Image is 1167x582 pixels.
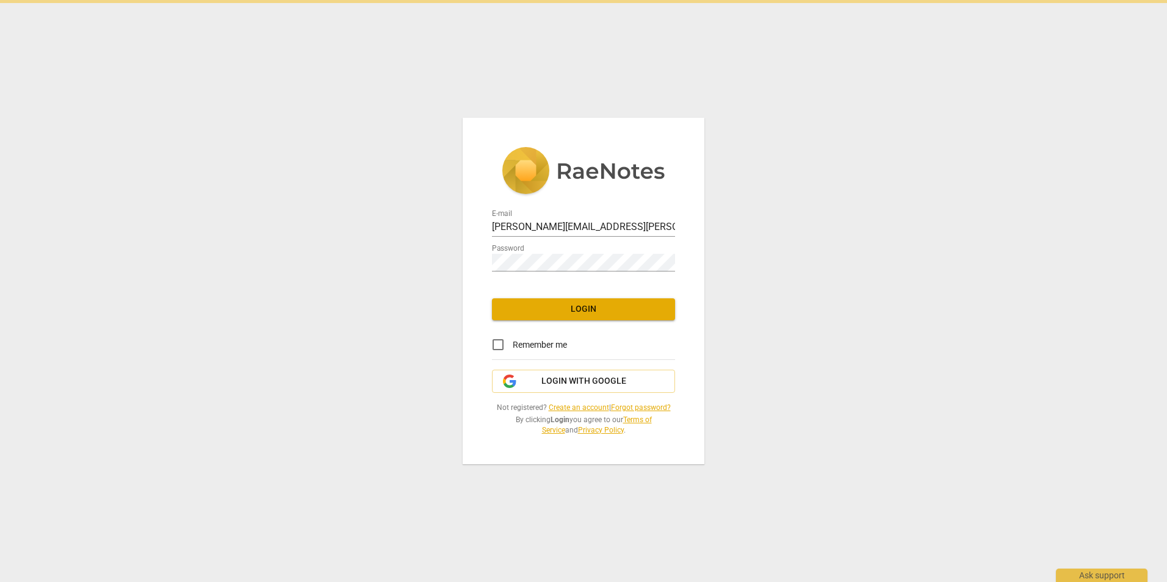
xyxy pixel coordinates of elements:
[492,245,524,253] label: Password
[551,415,569,424] b: Login
[492,298,675,320] button: Login
[492,415,675,435] span: By clicking you agree to our and .
[492,370,675,393] button: Login with Google
[492,403,675,413] span: Not registered? |
[611,403,671,412] a: Forgot password?
[542,415,652,434] a: Terms of Service
[513,339,567,351] span: Remember me
[549,403,609,412] a: Create an account
[502,147,665,197] img: 5ac2273c67554f335776073100b6d88f.svg
[541,375,626,387] span: Login with Google
[1056,569,1147,582] div: Ask support
[502,303,665,315] span: Login
[492,210,512,218] label: E-mail
[578,426,624,434] a: Privacy Policy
